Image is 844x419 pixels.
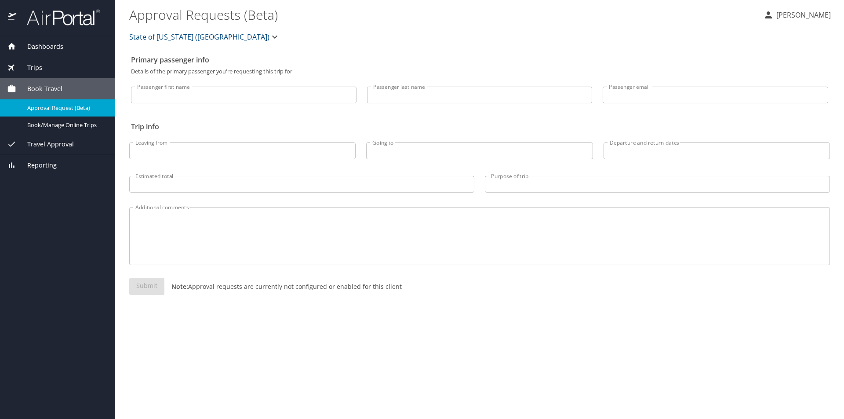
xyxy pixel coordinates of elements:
[760,7,834,23] button: [PERSON_NAME]
[16,42,63,51] span: Dashboards
[16,84,62,94] span: Book Travel
[129,31,269,43] span: State of [US_STATE] ([GEOGRAPHIC_DATA])
[17,9,100,26] img: airportal-logo.png
[16,160,57,170] span: Reporting
[131,53,828,67] h2: Primary passenger info
[126,28,284,46] button: State of [US_STATE] ([GEOGRAPHIC_DATA])
[8,9,17,26] img: icon-airportal.png
[16,63,42,73] span: Trips
[171,282,188,291] strong: Note:
[129,1,756,28] h1: Approval Requests (Beta)
[774,10,831,20] p: [PERSON_NAME]
[27,104,105,112] span: Approval Request (Beta)
[131,120,828,134] h2: Trip info
[27,121,105,129] span: Book/Manage Online Trips
[164,282,402,291] p: Approval requests are currently not configured or enabled for this client
[16,139,74,149] span: Travel Approval
[131,69,828,74] p: Details of the primary passenger you're requesting this trip for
